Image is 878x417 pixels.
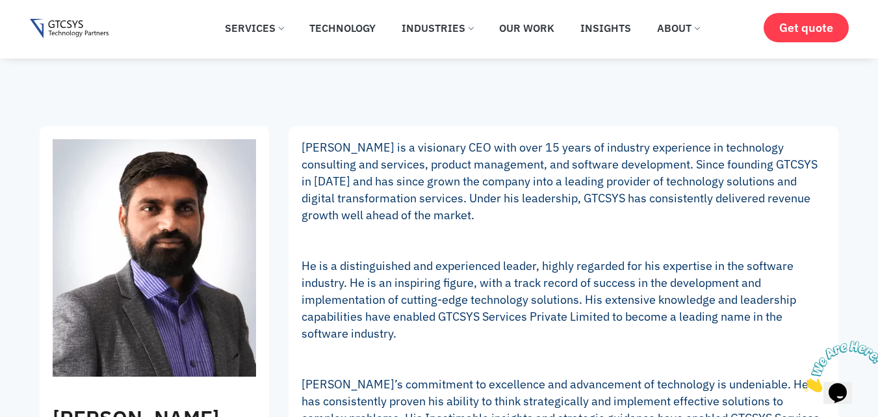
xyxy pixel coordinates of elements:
[779,21,833,34] span: Get quote
[764,13,849,42] a: Get quote
[215,14,293,42] a: Services
[392,14,483,42] a: Industries
[571,14,641,42] a: Insights
[5,5,86,57] img: Chat attention grabber
[300,14,385,42] a: Technology
[647,14,709,42] a: About
[489,14,564,42] a: Our Work
[53,139,256,377] img: Mukesh Lagadhir CEO of GTCSYS Software Development Company
[797,336,878,397] iframe: chat widget
[30,19,109,39] img: Gtcsys logo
